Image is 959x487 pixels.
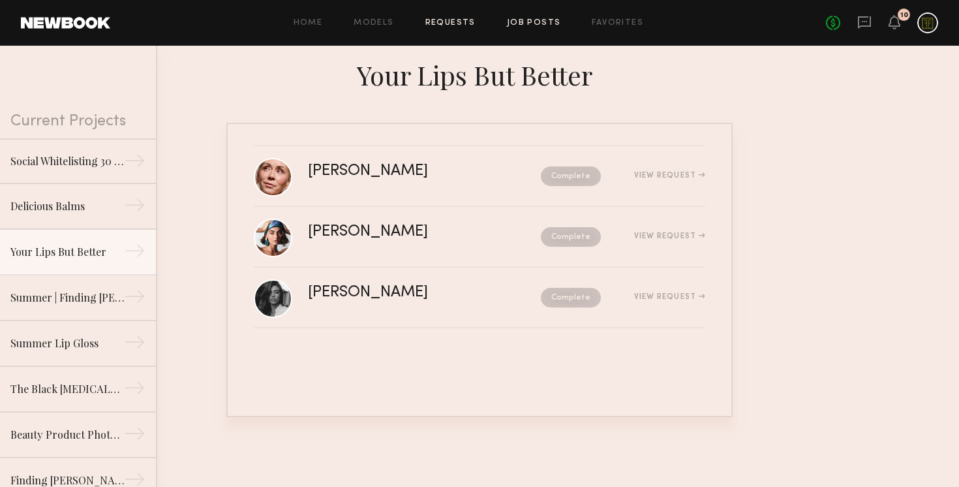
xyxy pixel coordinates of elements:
[254,146,705,207] a: [PERSON_NAME]CompleteView Request
[10,336,124,351] div: Summer Lip Gloss
[425,19,476,27] a: Requests
[592,19,643,27] a: Favorites
[900,12,908,19] div: 10
[308,285,485,300] div: [PERSON_NAME]
[308,225,485,240] div: [PERSON_NAME]
[10,381,124,397] div: The Black [MEDICAL_DATA] Lifestyle Photoshoot
[541,288,601,307] nb-request-status: Complete
[124,423,145,449] div: →
[541,227,601,247] nb-request-status: Complete
[634,172,705,180] div: View Request
[10,244,124,260] div: Your Lips But Better
[124,377,145,403] div: →
[124,332,145,358] div: →
[634,293,705,301] div: View Request
[294,19,323,27] a: Home
[10,153,124,169] div: Social Whitelisting 30 days
[541,166,601,186] nb-request-status: Complete
[124,286,145,312] div: →
[308,164,485,179] div: [PERSON_NAME]
[10,198,124,214] div: Delicious Balms
[634,232,705,240] div: View Request
[124,195,145,221] div: →
[226,56,733,91] div: Your Lips But Better
[507,19,561,27] a: Job Posts
[254,207,705,268] a: [PERSON_NAME]CompleteView Request
[254,268,705,328] a: [PERSON_NAME]CompleteView Request
[354,19,393,27] a: Models
[124,240,145,266] div: →
[10,290,124,306] div: Summer | Finding [PERSON_NAME]
[10,427,124,443] div: Beauty Product Photoshoot | Lip Balms
[124,150,145,176] div: →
